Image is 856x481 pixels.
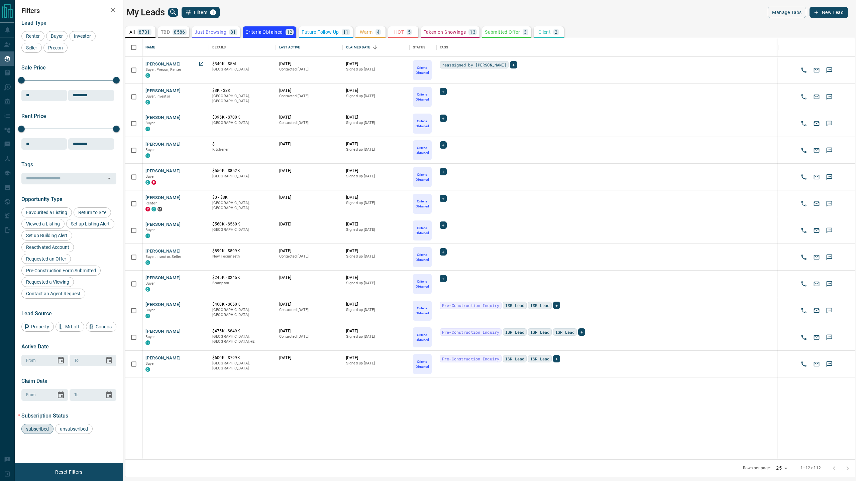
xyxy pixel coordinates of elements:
[212,168,273,174] p: $550K - $852K
[24,268,98,273] span: Pre-Construction Form Submitted
[145,115,181,121] button: [PERSON_NAME]
[145,61,181,67] button: [PERSON_NAME]
[826,120,833,127] svg: Sms
[279,302,339,307] p: [DATE]
[410,38,436,57] div: Status
[24,245,72,250] span: Reactivated Account
[800,94,807,100] svg: Call
[800,281,807,287] svg: Call
[145,302,181,308] button: [PERSON_NAME]
[813,281,820,287] svg: Email
[212,115,273,120] p: $395K - $700K
[145,328,181,335] button: [PERSON_NAME]
[145,168,181,174] button: [PERSON_NAME]
[145,73,150,78] div: condos.ca
[145,195,181,201] button: [PERSON_NAME]
[505,329,524,335] span: ISR Lead
[24,291,83,296] span: Contact an Agent Request
[145,228,155,232] span: Buyer
[145,38,155,57] div: Name
[21,207,72,217] div: Favourited a Listing
[197,59,206,68] a: Open in New Tab
[56,322,84,332] div: MrLoft
[826,200,833,207] svg: Sms
[145,88,181,94] button: [PERSON_NAME]
[414,172,431,182] p: Criteria Obtained
[505,302,524,309] span: ISR Lead
[442,115,444,122] span: +
[174,30,185,34] p: 8586
[812,119,822,129] button: Email
[21,322,54,332] div: Property
[66,219,114,229] div: Set up Listing Alert
[442,61,506,68] span: reassigned by [PERSON_NAME]
[512,61,515,68] span: +
[360,30,373,34] p: Warm
[145,221,181,228] button: [PERSON_NAME]
[145,127,150,131] div: condos.ca
[813,227,820,234] svg: Email
[145,121,155,125] span: Buyer
[212,221,273,227] p: $560K - $560K
[826,254,833,261] svg: Sms
[43,43,68,53] div: Precon
[824,65,834,75] button: SMS
[510,61,517,68] div: +
[826,147,833,154] svg: Sms
[343,38,410,57] div: Claimed Date
[813,200,820,207] svg: Email
[442,329,499,335] span: Pre-Construction Inquiry
[151,180,156,185] div: property.ca
[279,168,339,174] p: [DATE]
[578,328,585,336] div: +
[346,227,406,232] p: Signed up [DATE]
[800,334,807,341] svg: Call
[370,43,380,52] button: Sort
[21,113,46,119] span: Rent Price
[102,388,116,402] button: Choose date
[440,168,447,175] div: +
[414,199,431,209] p: Criteria Obtained
[346,281,406,286] p: Signed up [DATE]
[812,199,822,209] button: Email
[812,225,822,235] button: Email
[826,67,833,73] svg: Sms
[485,30,520,34] p: Submitted Offer
[555,30,557,34] p: 2
[346,174,406,179] p: Signed up [DATE]
[580,329,583,335] span: +
[812,332,822,342] button: Email
[212,275,273,281] p: $245K - $245K
[346,328,406,334] p: [DATE]
[145,314,150,318] div: condos.ca
[470,30,475,34] p: 13
[414,279,431,289] p: Criteria Obtained
[824,279,834,289] button: SMS
[530,302,549,309] span: ISR Lead
[799,225,809,235] button: Call
[21,277,74,287] div: Requested a Viewing
[51,466,87,478] button: Reset Filters
[279,248,339,254] p: [DATE]
[212,174,273,179] p: [GEOGRAPHIC_DATA]
[442,88,444,95] span: +
[212,307,273,318] p: [GEOGRAPHIC_DATA], [GEOGRAPHIC_DATA]
[813,94,820,100] svg: Email
[212,254,273,259] p: New Tecumseth
[799,119,809,129] button: Call
[799,65,809,75] button: Call
[799,252,809,262] button: Call
[812,359,822,369] button: Email
[346,67,406,72] p: Signed up [DATE]
[168,8,178,17] button: search button
[212,38,226,57] div: Details
[812,145,822,155] button: Email
[553,355,560,362] div: +
[346,307,406,313] p: Signed up [DATE]
[824,119,834,129] button: SMS
[408,30,411,34] p: 5
[21,310,52,317] span: Lead Source
[555,355,558,362] span: +
[145,67,181,72] span: Buyer, Precon, Renter
[145,281,155,286] span: Buyer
